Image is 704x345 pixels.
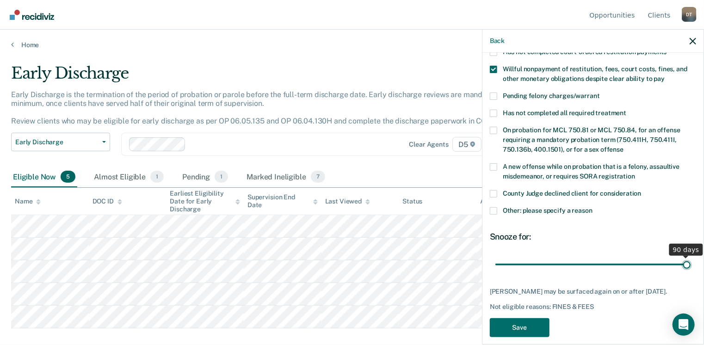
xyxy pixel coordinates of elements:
[490,232,696,242] div: Snooze for:
[669,244,703,256] div: 90 days
[150,171,164,183] span: 1
[503,65,687,82] span: Willful nonpayment of restitution, fees, court costs, fines, and other monetary obligations despi...
[15,197,41,205] div: Name
[311,171,325,183] span: 7
[682,7,697,22] button: Profile dropdown button
[61,171,75,183] span: 5
[682,7,697,22] div: D T
[503,109,626,117] span: Has not completed all required treatment
[93,197,122,205] div: DOC ID
[673,314,695,336] div: Open Intercom Messenger
[503,126,680,153] span: On probation for MCL 750.81 or MCL 750.84, for an offense requiring a mandatory probation term (7...
[402,197,422,205] div: Status
[170,190,240,213] div: Earliest Eligibility Date for Early Discharge
[11,90,508,126] p: Early Discharge is the termination of the period of probation or parole before the full-term disc...
[503,190,642,197] span: County Judge declined client for consideration
[503,163,679,180] span: A new offense while on probation that is a felony, assaultive misdemeanor, or requires SORA regis...
[503,92,600,99] span: Pending felony charges/warrant
[180,167,230,187] div: Pending
[247,193,318,209] div: Supervision End Date
[92,167,166,187] div: Almost Eligible
[11,64,539,90] div: Early Discharge
[503,207,593,214] span: Other: please specify a reason
[11,41,693,49] a: Home
[409,141,449,148] div: Clear agents
[490,288,696,296] div: [PERSON_NAME] may be surfaced again on or after [DATE].
[11,167,77,187] div: Eligible Now
[452,137,482,152] span: D5
[325,197,370,205] div: Last Viewed
[490,318,550,337] button: Save
[245,167,327,187] div: Marked Ineligible
[480,197,524,205] div: Assigned to
[490,37,505,45] button: Back
[490,303,696,311] div: Not eligible reasons: FINES & FEES
[215,171,228,183] span: 1
[10,10,54,20] img: Recidiviz
[15,138,99,146] span: Early Discharge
